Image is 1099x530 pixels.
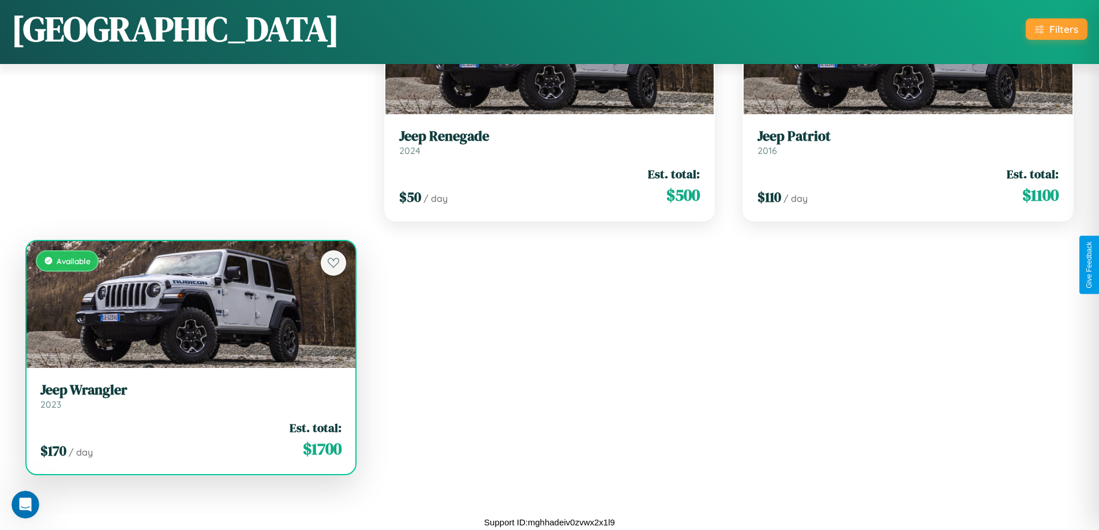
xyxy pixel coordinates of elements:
[399,187,421,206] span: $ 50
[757,128,1059,156] a: Jeep Patriot2016
[484,514,615,530] p: Support ID: mghhadeiv0zvwx2x1l9
[40,399,61,410] span: 2023
[423,193,448,204] span: / day
[1007,166,1059,182] span: Est. total:
[783,193,808,204] span: / day
[1026,18,1087,40] button: Filters
[69,446,93,458] span: / day
[757,187,781,206] span: $ 110
[290,419,342,436] span: Est. total:
[57,256,91,266] span: Available
[1049,23,1078,35] div: Filters
[40,382,342,399] h3: Jeep Wrangler
[399,128,700,145] h3: Jeep Renegade
[757,128,1059,145] h3: Jeep Patriot
[1085,242,1093,288] div: Give Feedback
[1022,183,1059,206] span: $ 1100
[303,437,342,460] span: $ 1700
[40,382,342,410] a: Jeep Wrangler2023
[399,145,421,156] span: 2024
[666,183,700,206] span: $ 500
[12,5,339,52] h1: [GEOGRAPHIC_DATA]
[757,145,777,156] span: 2016
[40,441,66,460] span: $ 170
[648,166,700,182] span: Est. total:
[399,128,700,156] a: Jeep Renegade2024
[12,491,39,518] iframe: Intercom live chat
